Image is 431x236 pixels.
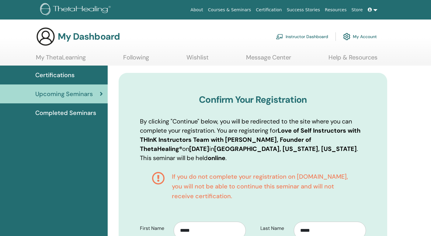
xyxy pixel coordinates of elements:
h3: Confirm Your Registration [140,94,366,105]
h3: My Dashboard [58,31,120,42]
a: Wishlist [186,54,209,66]
a: Help & Resources [328,54,377,66]
b: online [208,154,225,162]
a: My ThetaLearning [36,54,86,66]
a: Instructor Dashboard [276,30,328,43]
span: Completed Seminars [35,108,96,117]
p: By clicking "Continue" below, you will be redirected to the site where you can complete your regi... [140,117,366,163]
img: chalkboard-teacher.svg [276,34,283,39]
label: First Name [135,223,174,234]
b: [GEOGRAPHIC_DATA], [US_STATE], [US_STATE] [214,145,357,153]
a: Courses & Seminars [206,4,254,16]
a: About [188,4,205,16]
b: [DATE] [189,145,209,153]
a: Store [349,4,365,16]
img: generic-user-icon.jpg [36,27,55,46]
img: cog.svg [343,31,350,42]
a: Success Stories [284,4,322,16]
a: Following [123,54,149,66]
label: Last Name [256,223,294,234]
span: Certifications [35,70,75,80]
b: Love of Self Instructors with THInK Instructors Team with [PERSON_NAME], Founder of ThetaHealing® [140,127,360,153]
a: Certification [253,4,284,16]
a: Resources [322,4,349,16]
a: Message Center [246,54,291,66]
img: logo.png [40,3,113,17]
a: My Account [343,30,377,43]
h4: If you do not complete your registration on [DOMAIN_NAME], you will not be able to continue this ... [172,172,354,201]
span: Upcoming Seminars [35,89,93,98]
